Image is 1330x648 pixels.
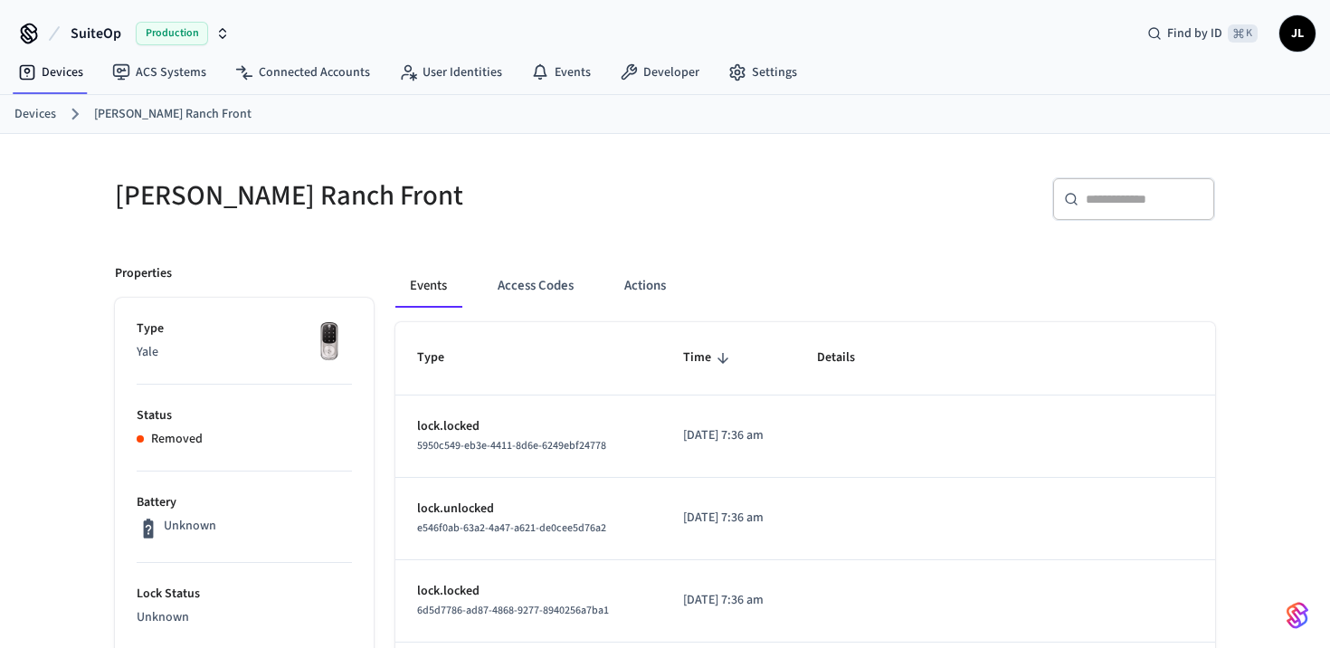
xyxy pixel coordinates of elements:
[683,426,774,445] p: [DATE] 7:36 am
[137,343,352,362] p: Yale
[4,56,98,89] a: Devices
[221,56,385,89] a: Connected Accounts
[483,264,588,308] button: Access Codes
[71,23,121,44] span: SuiteOp
[1133,17,1272,50] div: Find by ID⌘ K
[98,56,221,89] a: ACS Systems
[683,509,774,528] p: [DATE] 7:36 am
[417,500,640,519] p: lock.unlocked
[417,603,609,618] span: 6d5d7786-ad87-4868-9277-8940256a7ba1
[1279,15,1316,52] button: JL
[683,344,735,372] span: Time
[164,517,216,536] p: Unknown
[417,417,640,436] p: lock.locked
[395,264,1215,308] div: ant example
[137,585,352,604] p: Lock Status
[151,430,203,449] p: Removed
[1228,24,1258,43] span: ⌘ K
[94,105,252,124] a: [PERSON_NAME] Ranch Front
[605,56,714,89] a: Developer
[1167,24,1222,43] span: Find by ID
[137,319,352,338] p: Type
[115,177,654,214] h5: [PERSON_NAME] Ranch Front
[417,582,640,601] p: lock.locked
[417,344,468,372] span: Type
[137,406,352,425] p: Status
[385,56,517,89] a: User Identities
[307,319,352,365] img: Yale Assure Touchscreen Wifi Smart Lock, Satin Nickel, Front
[137,493,352,512] p: Battery
[683,591,774,610] p: [DATE] 7:36 am
[714,56,812,89] a: Settings
[1281,17,1314,50] span: JL
[14,105,56,124] a: Devices
[417,438,606,453] span: 5950c549-eb3e-4411-8d6e-6249ebf24778
[115,264,172,283] p: Properties
[517,56,605,89] a: Events
[136,22,208,45] span: Production
[395,264,461,308] button: Events
[137,608,352,627] p: Unknown
[817,344,879,372] span: Details
[610,264,680,308] button: Actions
[1287,601,1308,630] img: SeamLogoGradient.69752ec5.svg
[417,520,606,536] span: e546f0ab-63a2-4a47-a621-de0cee5d76a2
